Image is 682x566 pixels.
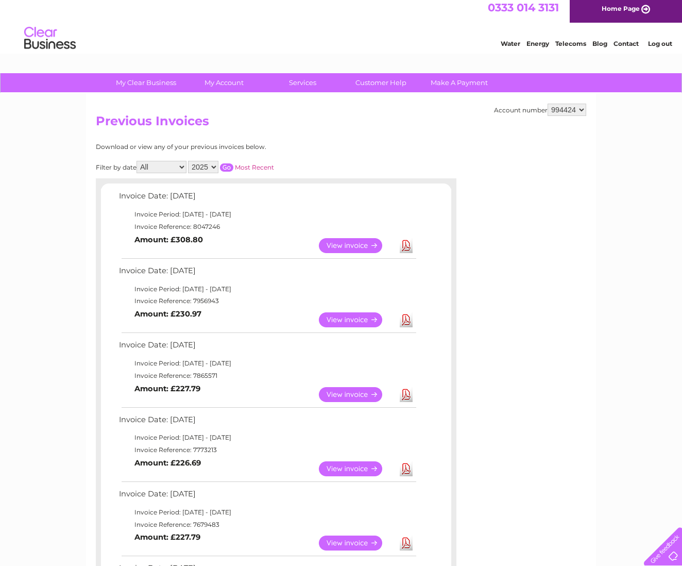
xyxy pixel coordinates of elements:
td: Invoice Date: [DATE] [116,338,418,357]
a: Water [501,44,520,52]
a: Download [400,536,413,551]
td: Invoice Reference: 7679483 [116,519,418,531]
a: Services [260,73,345,92]
a: View [319,312,395,327]
td: Invoice Period: [DATE] - [DATE] [116,506,418,519]
b: Amount: £227.79 [134,532,200,542]
div: Filter by date [96,161,366,173]
a: My Account [182,73,267,92]
a: Make A Payment [417,73,502,92]
a: Contact [613,44,639,52]
b: Amount: £227.79 [134,384,200,393]
td: Invoice Period: [DATE] - [DATE] [116,357,418,370]
a: View [319,238,395,253]
h2: Previous Invoices [96,114,586,134]
td: Invoice Reference: 7956943 [116,295,418,307]
td: Invoice Date: [DATE] [116,264,418,283]
a: View [319,387,395,402]
a: Download [400,238,413,253]
div: Account number [494,104,586,116]
a: Blog [592,44,607,52]
a: Download [400,312,413,327]
td: Invoice Reference: 7865571 [116,370,418,382]
td: Invoice Reference: 7773213 [116,444,418,456]
a: 0333 014 3131 [488,5,559,18]
img: logo.png [24,27,76,58]
a: My Clear Business [104,73,189,92]
td: Invoice Reference: 8047246 [116,221,418,233]
td: Invoice Date: [DATE] [116,189,418,208]
a: View [319,536,395,551]
a: Log out [648,44,672,52]
a: Customer Help [338,73,423,92]
b: Amount: £308.80 [134,235,203,244]
td: Invoice Date: [DATE] [116,487,418,506]
b: Amount: £226.69 [134,458,201,468]
a: Energy [526,44,549,52]
td: Invoice Period: [DATE] - [DATE] [116,283,418,295]
a: Download [400,387,413,402]
td: Invoice Period: [DATE] - [DATE] [116,208,418,221]
td: Invoice Date: [DATE] [116,413,418,432]
td: Invoice Period: [DATE] - [DATE] [116,431,418,444]
a: Telecoms [555,44,586,52]
div: Download or view any of your previous invoices below. [96,143,366,151]
a: Most Recent [235,163,274,171]
b: Amount: £230.97 [134,309,201,319]
a: Download [400,461,413,476]
a: View [319,461,395,476]
div: Clear Business is a trading name of Verastar Limited (registered in [GEOGRAPHIC_DATA] No. 3667643... [98,6,585,50]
